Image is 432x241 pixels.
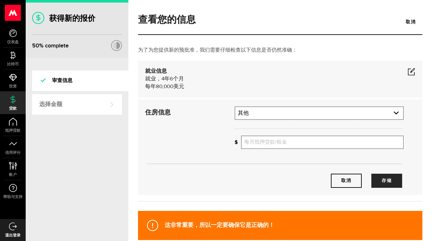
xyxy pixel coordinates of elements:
[165,222,274,229] strong: 这非常重要，所以一定要确保它是正确的！
[156,84,184,89] span: 80,000美元
[138,15,422,25] h1: 查看您的信息
[399,15,422,29] a: 取消
[138,46,422,54] p: 为了为您提供新的预批准，我们需要仔细检查以下信息是否仍然准确：
[32,71,128,91] a: 审查信息
[32,42,39,49] span: 50
[145,109,171,116] strong: 住房信息
[145,76,156,82] span: 就业
[5,3,24,22] button: 打开LiveChat聊天小部件
[235,107,403,119] a: 展开选择
[32,40,69,52] div: % complete
[161,76,184,82] span: 4年6个月
[371,174,402,188] button: 存储
[32,14,122,23] h1: 获得新的报价
[156,76,161,82] span: ，
[145,84,156,89] span: 每年
[331,174,362,188] a: 取消
[32,94,122,115] a: 选择金额
[145,69,167,74] b: 就业信息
